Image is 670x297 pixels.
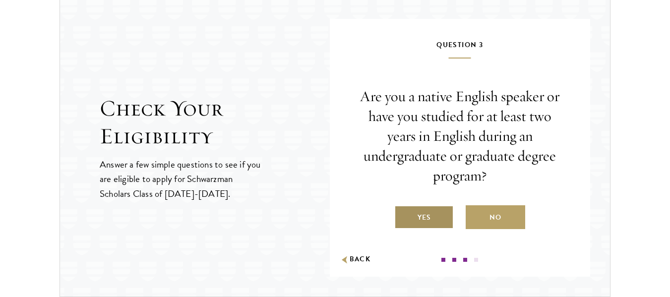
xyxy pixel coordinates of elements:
h2: Check Your Eligibility [100,95,330,150]
p: Are you a native English speaker or have you studied for at least two years in English during an ... [360,87,561,185]
button: Back [340,254,371,265]
label: Yes [394,205,454,229]
h5: Question 3 [360,39,561,59]
label: No [466,205,525,229]
p: Answer a few simple questions to see if you are eligible to apply for Schwarzman Scholars Class o... [100,157,262,200]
